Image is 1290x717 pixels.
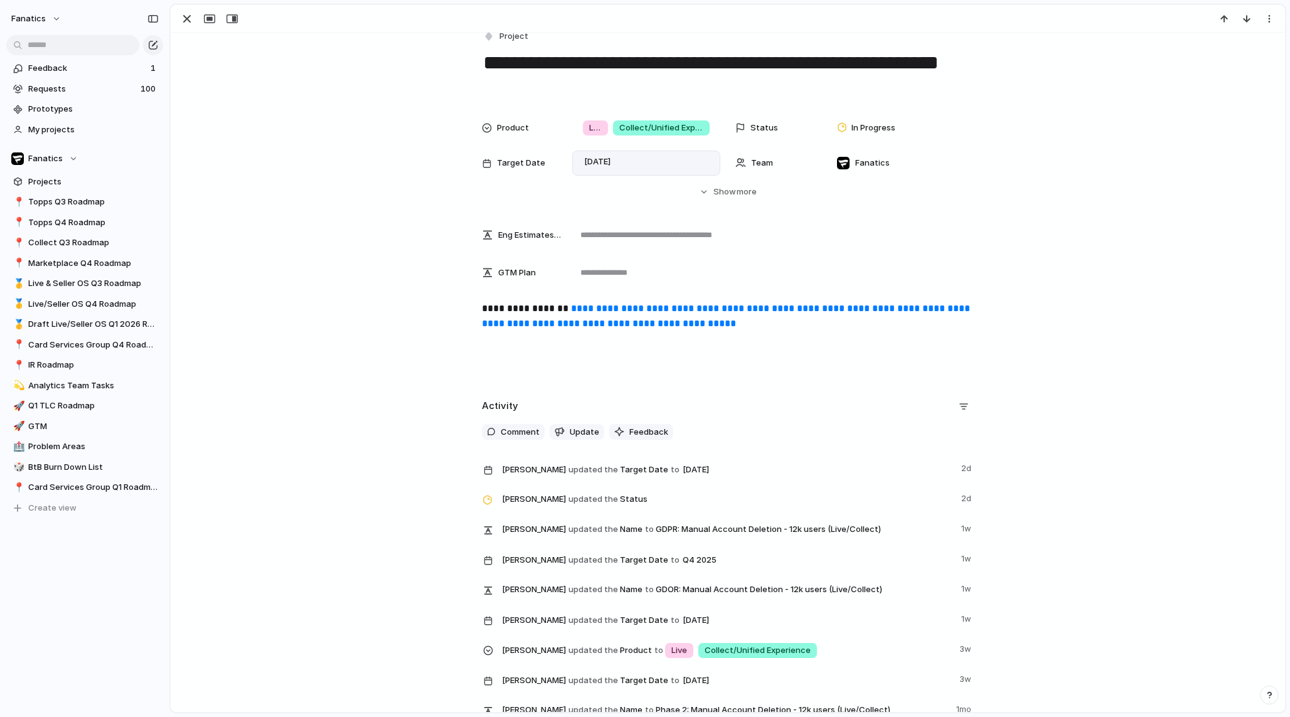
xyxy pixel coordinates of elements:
[28,236,159,249] span: Collect Q3 Roadmap
[568,614,618,627] span: updated the
[705,644,811,657] span: Collect/Unified Experience
[502,704,566,716] span: [PERSON_NAME]
[6,396,163,415] div: 🚀Q1 TLC Roadmap
[13,195,22,210] div: 📍
[959,671,974,686] span: 3w
[28,176,159,188] span: Projects
[568,523,618,536] span: updated the
[498,229,562,242] span: Eng Estimates (B/iOs/A/W) in Cycles
[28,277,159,290] span: Live & Seller OS Q3 Roadmap
[502,520,954,538] span: Name GDPR: Manual Account Deletion - 12k users (Live/Collect)
[956,701,974,716] span: 1mo
[11,440,24,453] button: 🏥
[28,257,159,270] span: Marketplace Q4 Roadmap
[6,295,163,314] div: 🥇Live/Seller OS Q4 Roadmap
[28,196,159,208] span: Topps Q3 Roadmap
[645,704,654,716] span: to
[13,236,22,250] div: 📍
[671,464,680,476] span: to
[28,502,77,514] span: Create view
[502,550,954,569] span: Target Date
[482,399,518,413] h2: Activity
[6,499,163,518] button: Create view
[6,213,163,232] div: 📍Topps Q4 Roadmap
[11,298,24,311] button: 🥇
[713,186,736,198] span: Show
[589,122,602,134] span: Live
[13,358,22,373] div: 📍
[141,83,158,95] span: 100
[13,399,22,413] div: 🚀
[13,440,22,454] div: 🏥
[11,318,24,331] button: 🥇
[13,419,22,433] div: 🚀
[6,315,163,334] a: 🥇Draft Live/Seller OS Q1 2026 Roadmap
[482,181,974,203] button: Showmore
[502,580,954,598] span: Name GDOR: Manual Account Deletion - 12k users (Live/Collect)
[13,297,22,311] div: 🥇
[654,644,663,657] span: to
[11,216,24,229] button: 📍
[28,62,147,75] span: Feedback
[13,277,22,291] div: 🥇
[737,186,757,198] span: more
[568,554,618,566] span: updated the
[6,376,163,395] div: 💫Analytics Team Tasks
[6,254,163,273] a: 📍Marketplace Q4 Roadmap
[11,400,24,412] button: 🚀
[11,461,24,474] button: 🎲
[501,426,540,438] span: Comment
[6,478,163,497] div: 📍Card Services Group Q1 Roadmap
[550,424,604,440] button: Update
[482,424,545,440] button: Comment
[568,464,618,476] span: updated the
[568,674,618,687] span: updated the
[498,267,536,279] span: GTM Plan
[645,583,654,596] span: to
[855,157,890,169] span: Fanatics
[13,378,22,393] div: 💫
[28,103,159,115] span: Prototypes
[609,424,673,440] button: Feedback
[6,193,163,211] div: 📍Topps Q3 Roadmap
[11,13,46,25] span: fanatics
[502,460,954,479] span: Target Date
[961,460,974,475] span: 2d
[11,257,24,270] button: 📍
[11,196,24,208] button: 📍
[11,277,24,290] button: 🥇
[499,30,528,43] span: Project
[6,9,68,29] button: fanatics
[6,100,163,119] a: Prototypes
[961,550,974,565] span: 1w
[6,417,163,436] a: 🚀GTM
[751,157,773,169] span: Team
[568,644,618,657] span: updated the
[568,493,618,506] span: updated the
[28,400,159,412] span: Q1 TLC Roadmap
[151,62,158,75] span: 1
[6,233,163,252] a: 📍Collect Q3 Roadmap
[28,339,159,351] span: Card Services Group Q4 Roadmap
[6,274,163,293] a: 🥇Live & Seller OS Q3 Roadmap
[6,149,163,168] button: Fanatics
[959,640,974,656] span: 3w
[750,122,778,134] span: Status
[568,704,618,716] span: updated the
[961,580,974,595] span: 1w
[645,523,654,536] span: to
[6,336,163,354] a: 📍Card Services Group Q4 Roadmap
[28,298,159,311] span: Live/Seller OS Q4 Roadmap
[28,83,137,95] span: Requests
[13,337,22,352] div: 📍
[11,380,24,392] button: 💫
[502,614,566,627] span: [PERSON_NAME]
[851,122,895,134] span: In Progress
[568,583,618,596] span: updated the
[28,440,159,453] span: Problem Areas
[13,481,22,495] div: 📍
[961,610,974,625] span: 1w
